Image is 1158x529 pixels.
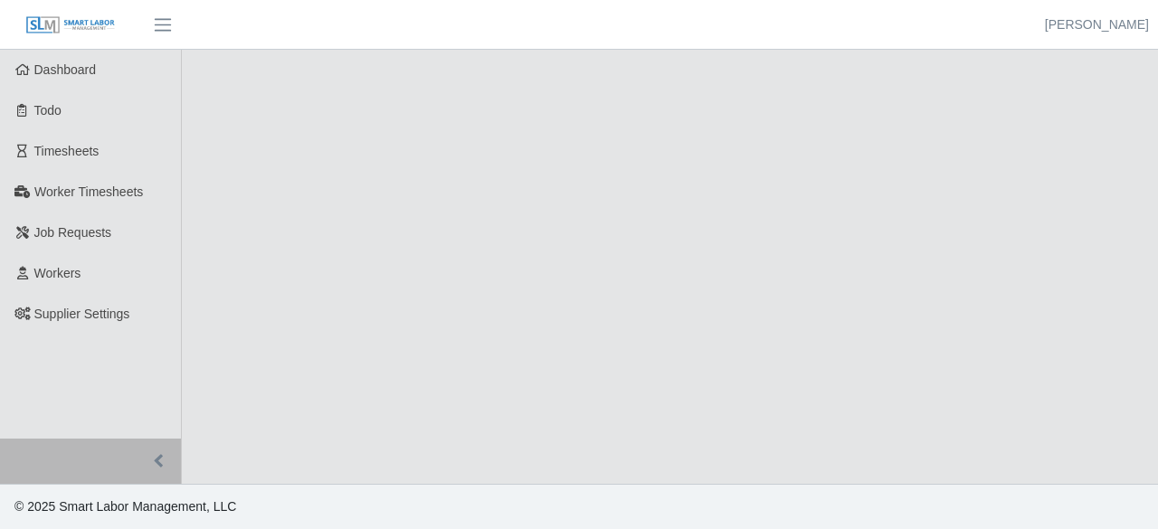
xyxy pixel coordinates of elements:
[14,499,236,514] span: © 2025 Smart Labor Management, LLC
[34,103,62,118] span: Todo
[34,62,97,77] span: Dashboard
[34,307,130,321] span: Supplier Settings
[34,144,100,158] span: Timesheets
[25,15,116,35] img: SLM Logo
[34,184,143,199] span: Worker Timesheets
[34,225,112,240] span: Job Requests
[34,266,81,280] span: Workers
[1045,15,1149,34] a: [PERSON_NAME]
